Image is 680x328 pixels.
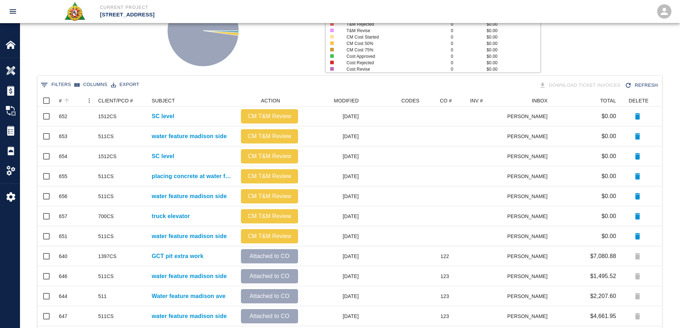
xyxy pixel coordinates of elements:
[590,292,616,301] p: $2,207.60
[100,4,379,11] p: Current Project
[59,213,67,220] div: 657
[152,192,227,201] a: water feature madison side
[644,294,680,328] iframe: Chat Widget
[73,79,109,90] button: Select columns
[601,192,616,201] p: $0.00
[601,172,616,181] p: $0.00
[244,292,295,301] p: Attached to CO
[508,306,551,326] div: [PERSON_NAME]
[623,79,661,92] div: Refresh the list
[440,273,449,280] div: 123
[152,212,190,221] p: truck elevator
[302,126,362,146] div: [DATE]
[487,66,540,72] p: $0.00
[487,60,540,66] p: $0.00
[440,293,449,300] div: 123
[244,272,295,281] p: Attached to CO
[347,66,440,72] p: Cost Revise
[508,226,551,246] div: [PERSON_NAME]
[601,212,616,221] p: $0.00
[508,266,551,286] div: [PERSON_NAME]
[98,95,133,106] div: CLIENT/PCO #
[39,79,73,91] button: Show filters
[600,95,616,106] div: TOTAL
[152,292,226,301] a: Water feature madison ave
[59,313,67,320] div: 647
[152,272,227,281] p: water feature madison side
[451,53,487,60] p: 0
[508,126,551,146] div: [PERSON_NAME]
[508,286,551,306] div: [PERSON_NAME]
[98,113,117,120] div: 1512CS
[440,95,452,106] div: CO #
[302,206,362,226] div: [DATE]
[109,79,141,90] button: Export
[451,40,487,47] p: 0
[451,21,487,27] p: 0
[508,95,551,106] div: INBOX
[98,253,117,260] div: 1397CS
[487,34,540,40] p: $0.00
[59,193,67,200] div: 656
[302,186,362,206] div: [DATE]
[59,273,67,280] div: 646
[98,313,114,320] div: 511CS
[302,306,362,326] div: [DATE]
[148,95,237,106] div: SUBJECT
[302,146,362,166] div: [DATE]
[347,27,440,34] p: T&M Revise
[487,27,540,34] p: $0.00
[590,272,616,281] p: $1,495.52
[508,166,551,186] div: [PERSON_NAME]
[152,95,175,106] div: SUBJECT
[620,95,655,106] div: DELETE
[302,95,362,106] div: MODIFIED
[261,95,280,106] div: ACTION
[467,95,508,106] div: INV #
[237,95,302,106] div: ACTION
[244,312,295,321] p: Attached to CO
[347,53,440,60] p: Cost Approved
[59,153,67,160] div: 654
[590,312,616,321] p: $4,661.95
[4,3,21,20] button: open drawer
[98,293,107,300] div: 511
[470,95,483,106] div: INV #
[601,152,616,161] p: $0.00
[451,47,487,53] p: 0
[244,212,295,221] p: CM T&M Review
[347,40,440,47] p: CM Cost 50%
[630,309,645,323] div: Tickets attached to change order can't be deleted.
[152,232,227,241] a: water feature madison side
[98,133,114,140] div: 511CS
[59,95,62,106] div: #
[508,106,551,126] div: [PERSON_NAME]
[347,60,440,66] p: Cost Rejected
[98,213,114,220] div: 700CS
[451,60,487,66] p: 0
[508,146,551,166] div: [PERSON_NAME]
[302,286,362,306] div: [DATE]
[152,112,174,121] p: SC level
[551,95,620,106] div: TOTAL
[630,289,645,303] div: Tickets attached to change order can't be deleted.
[451,66,487,72] p: 0
[62,96,72,106] button: Sort
[59,233,67,240] div: 651
[630,249,645,263] div: Tickets attached to change order can't be deleted.
[347,21,440,27] p: T&M Rejected
[451,27,487,34] p: 0
[538,79,624,92] div: Tickets download in groups of 15
[59,113,67,120] div: 652
[302,266,362,286] div: [DATE]
[440,253,449,260] div: 122
[629,95,648,106] div: DELETE
[487,53,540,60] p: $0.00
[244,232,295,241] p: CM T&M Review
[152,312,227,321] a: water feature madison side
[451,34,487,40] p: 0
